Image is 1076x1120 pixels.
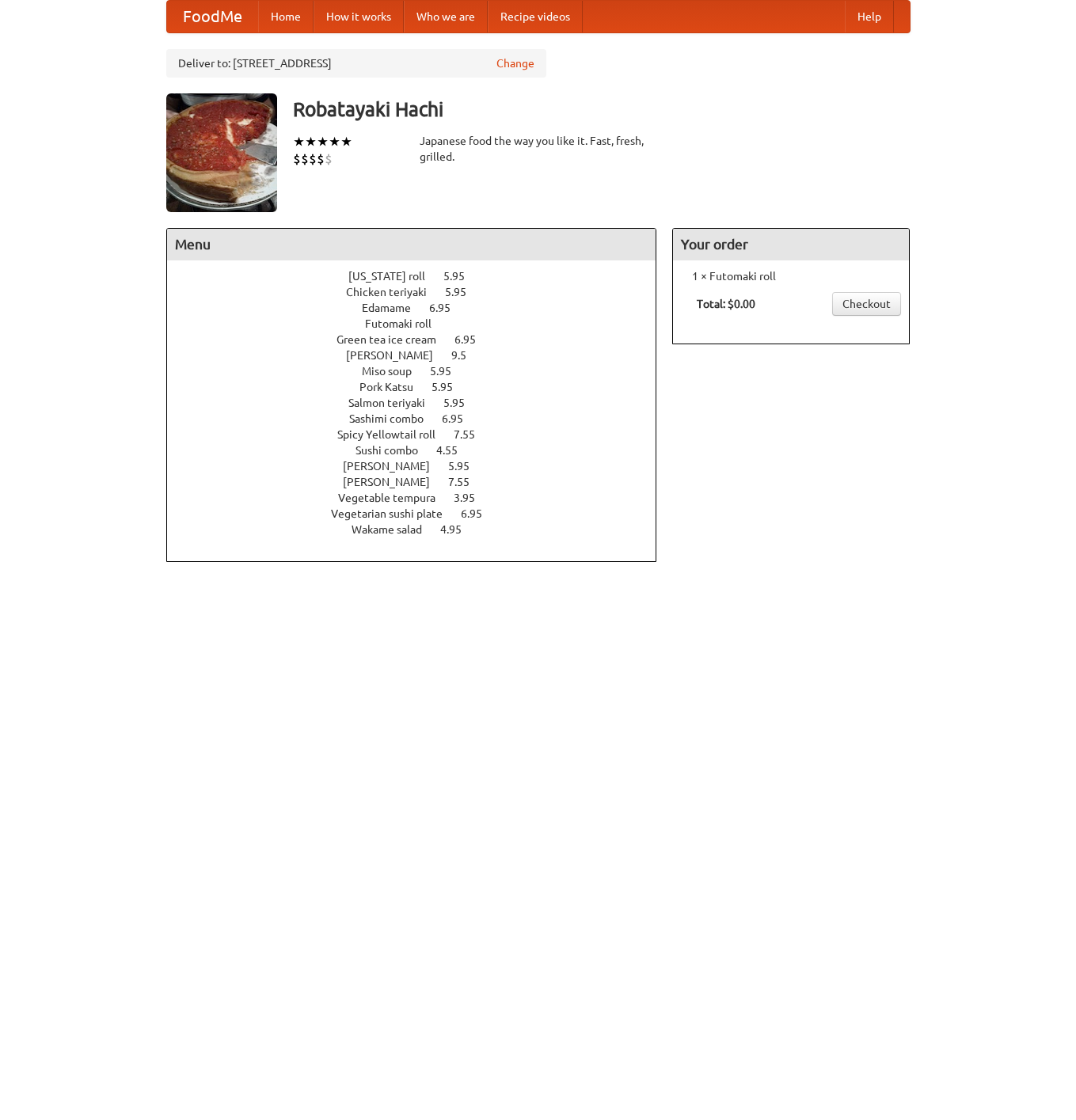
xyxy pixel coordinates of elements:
[348,397,441,409] span: Salmon teriyaki
[343,460,446,473] span: [PERSON_NAME]
[442,412,479,425] span: 6.95
[348,397,494,409] a: Salmon teriyaki 5.95
[443,397,481,409] span: 5.95
[451,349,482,362] span: 9.5
[355,444,434,457] span: Sushi combo
[340,133,352,150] li: ★
[309,150,317,168] li: $
[293,150,301,168] li: $
[488,1,583,32] a: Recipe videos
[673,229,909,260] h4: Your order
[454,428,491,441] span: 7.55
[346,349,449,362] span: [PERSON_NAME]
[362,302,480,314] a: Edamame 6.95
[336,333,505,346] a: Green tea ice cream 6.95
[167,1,258,32] a: FoodMe
[454,333,492,346] span: 6.95
[430,365,467,378] span: 5.95
[346,286,496,298] a: Chicken teriyaki 5.95
[343,476,446,488] span: [PERSON_NAME]
[317,150,325,168] li: $
[329,133,340,150] li: ★
[362,302,427,314] span: Edamame
[443,270,481,283] span: 5.95
[432,381,469,393] span: 5.95
[365,317,477,330] a: Futomaki roll
[420,133,657,165] div: Japanese food the way you like it. Fast, fresh, grilled.
[355,444,487,457] a: Sushi combo 4.55
[436,444,473,457] span: 4.55
[681,268,901,284] li: 1 × Futomaki roll
[359,381,482,393] a: Pork Katsu 5.95
[338,492,451,504] span: Vegetable tempura
[331,507,458,520] span: Vegetarian sushi plate
[167,229,656,260] h4: Menu
[314,1,404,32] a: How it works
[325,150,333,168] li: $
[346,286,443,298] span: Chicken teriyaki
[359,381,429,393] span: Pork Katsu
[348,270,441,283] span: [US_STATE] roll
[349,412,492,425] a: Sashimi combo 6.95
[258,1,314,32] a: Home
[404,1,488,32] a: Who we are
[352,523,491,536] a: Wakame salad 4.95
[362,365,428,378] span: Miso soup
[365,317,447,330] span: Futomaki roll
[362,365,481,378] a: Miso soup 5.95
[496,55,534,71] a: Change
[293,93,911,125] h3: Robatayaki Hachi
[301,150,309,168] li: $
[697,298,755,310] b: Total: $0.00
[461,507,498,520] span: 6.95
[305,133,317,150] li: ★
[348,270,494,283] a: [US_STATE] roll 5.95
[349,412,439,425] span: Sashimi combo
[845,1,894,32] a: Help
[448,476,485,488] span: 7.55
[337,428,451,441] span: Spicy Yellowtail roll
[448,460,485,473] span: 5.95
[352,523,438,536] span: Wakame salad
[429,302,466,314] span: 6.95
[338,492,504,504] a: Vegetable tempura 3.95
[832,292,901,316] a: Checkout
[337,428,504,441] a: Spicy Yellowtail roll 7.55
[343,476,499,488] a: [PERSON_NAME] 7.55
[336,333,452,346] span: Green tea ice cream
[293,133,305,150] li: ★
[331,507,511,520] a: Vegetarian sushi plate 6.95
[343,460,499,473] a: [PERSON_NAME] 5.95
[440,523,477,536] span: 4.95
[445,286,482,298] span: 5.95
[317,133,329,150] li: ★
[454,492,491,504] span: 3.95
[346,349,496,362] a: [PERSON_NAME] 9.5
[166,93,277,212] img: angular.jpg
[166,49,546,78] div: Deliver to: [STREET_ADDRESS]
